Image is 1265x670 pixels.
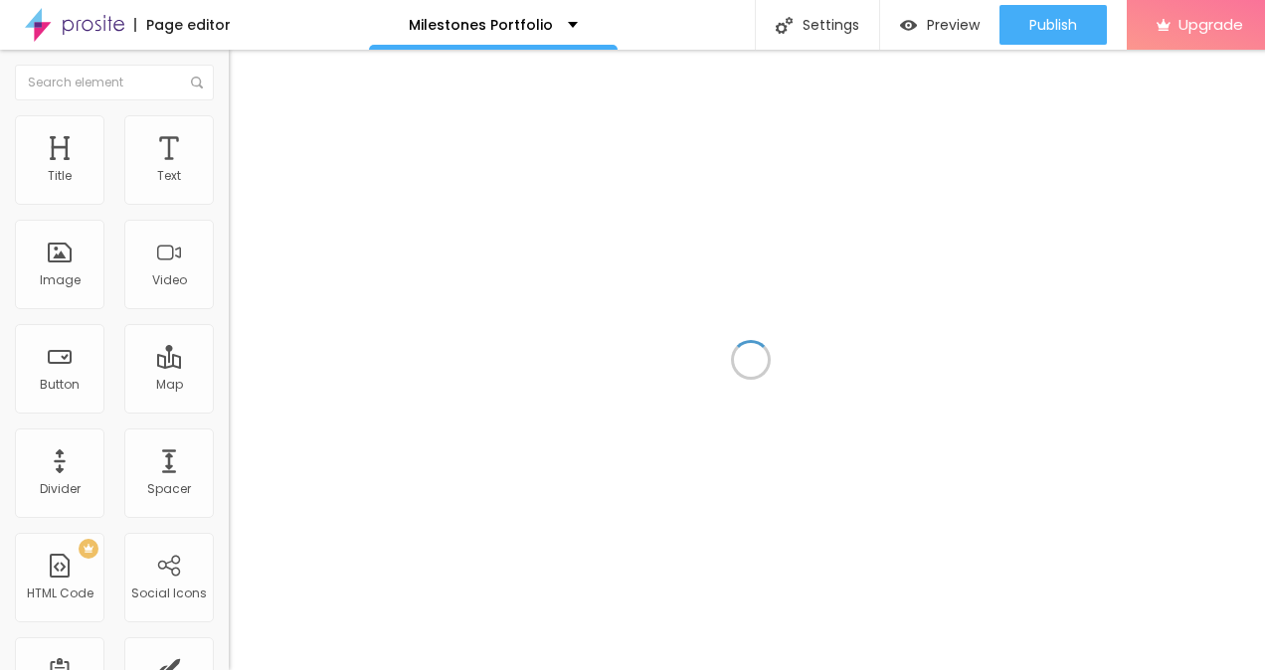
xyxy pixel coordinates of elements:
button: Publish [999,5,1107,45]
span: Upgrade [1178,16,1243,33]
div: Text [157,169,181,183]
img: Icone [776,17,793,34]
div: Social Icons [131,586,207,600]
p: Milestones Portfolio [409,18,553,32]
div: Page editor [134,18,231,32]
input: Search element [15,65,214,100]
span: Publish [1029,17,1077,33]
div: HTML Code [27,586,93,600]
img: Icone [191,77,203,88]
button: Preview [880,5,999,45]
span: Preview [927,17,980,33]
div: Title [48,169,72,183]
img: view-1.svg [900,17,917,34]
div: Image [40,273,81,287]
div: Map [156,378,183,392]
div: Video [152,273,187,287]
div: Divider [40,482,81,496]
div: Spacer [147,482,191,496]
div: Button [40,378,80,392]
